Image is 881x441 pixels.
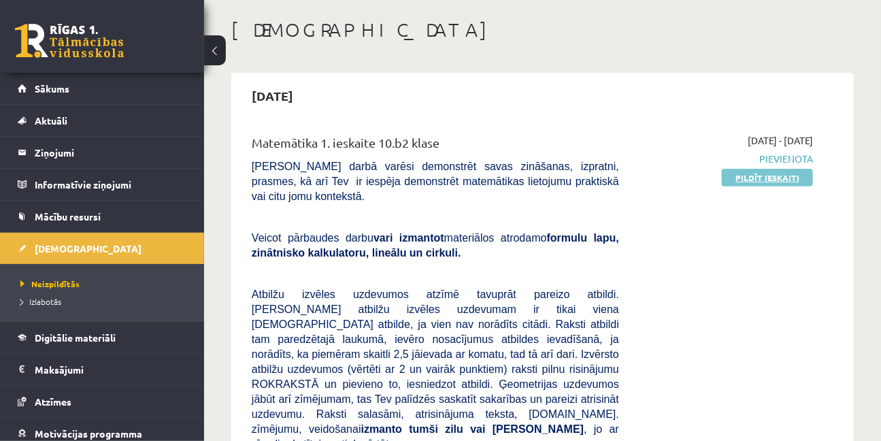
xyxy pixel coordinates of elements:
[373,232,444,244] b: vari izmantot
[20,278,80,289] span: Neizpildītās
[252,161,619,202] span: [PERSON_NAME] darbā varēsi demonstrēt savas zināšanas, izpratni, prasmes, kā arī Tev ir iespēja d...
[722,169,813,186] a: Pildīt ieskaiti
[35,427,142,440] span: Motivācijas programma
[18,73,187,104] a: Sākums
[18,169,187,200] a: Informatīvie ziņojumi
[639,152,813,166] span: Pievienota
[18,105,187,136] a: Aktuāli
[15,24,124,58] a: Rīgas 1. Tālmācības vidusskola
[18,201,187,232] a: Mācību resursi
[18,322,187,353] a: Digitālie materiāli
[35,137,187,168] legend: Ziņojumi
[231,18,854,42] h1: [DEMOGRAPHIC_DATA]
[20,295,190,308] a: Izlabotās
[35,331,116,344] span: Digitālie materiāli
[18,233,187,264] a: [DEMOGRAPHIC_DATA]
[35,114,67,127] span: Aktuāli
[35,210,101,223] span: Mācību resursi
[35,395,71,408] span: Atzīmes
[18,354,187,385] a: Maksājumi
[35,354,187,385] legend: Maksājumi
[252,232,619,259] b: formulu lapu, zinātnisko kalkulatoru, lineālu un cirkuli.
[35,169,187,200] legend: Informatīvie ziņojumi
[20,296,61,307] span: Izlabotās
[252,232,619,259] span: Veicot pārbaudes darbu materiālos atrodamo
[18,137,187,168] a: Ziņojumi
[748,133,813,148] span: [DATE] - [DATE]
[20,278,190,290] a: Neizpildītās
[361,423,402,435] b: izmanto
[35,82,69,95] span: Sākums
[252,133,619,159] div: Matemātika 1. ieskaite 10.b2 klase
[18,386,187,417] a: Atzīmes
[238,80,307,112] h2: [DATE]
[409,423,584,435] b: tumši zilu vai [PERSON_NAME]
[35,242,142,255] span: [DEMOGRAPHIC_DATA]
